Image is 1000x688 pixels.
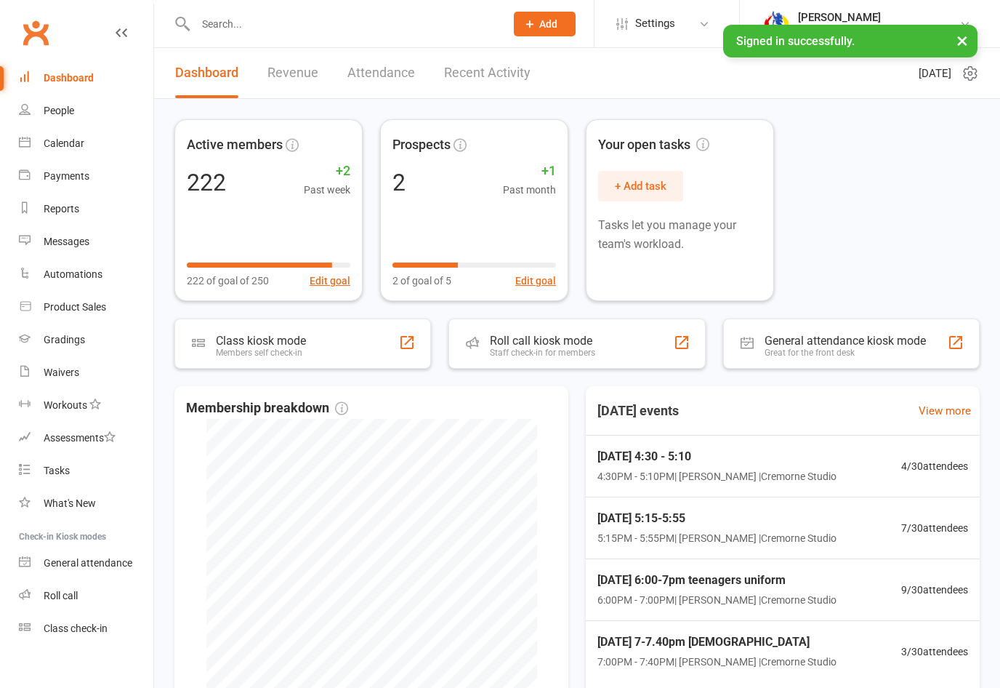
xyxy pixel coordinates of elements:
[392,135,451,156] span: Prospects
[44,170,89,182] div: Payments
[44,268,102,280] div: Automations
[310,273,350,289] button: Edit goal
[597,654,836,670] span: 7:00PM - 7:40PM | [PERSON_NAME] | Cremorne Studio
[44,623,108,634] div: Class check-in
[187,171,226,194] div: 222
[216,348,306,358] div: Members self check-in
[19,580,153,612] a: Roll call
[635,7,675,40] span: Settings
[901,582,968,598] span: 9 / 30 attendees
[19,324,153,356] a: Gradings
[44,105,74,116] div: People
[598,135,709,156] span: Your open tasks
[597,571,836,590] span: [DATE] 6:00-7pm teenagers uniform
[44,367,79,378] div: Waivers
[44,334,85,345] div: Gradings
[598,216,762,253] p: Tasks let you manage your team's workload.
[19,193,153,225] a: Reports
[919,65,951,82] span: [DATE]
[304,182,350,198] span: Past week
[19,612,153,645] a: Class kiosk mode
[44,590,78,601] div: Roll call
[736,34,855,48] span: Signed in successfully.
[19,547,153,580] a: General attendance kiosk mode
[44,301,106,313] div: Product Sales
[19,127,153,160] a: Calendar
[392,273,451,289] span: 2 of goal of 5
[765,348,926,358] div: Great for the front desk
[597,447,836,466] span: [DATE] 4:30 - 5:10
[597,530,836,546] span: 5:15PM - 5:55PM | [PERSON_NAME] | Cremorne Studio
[44,465,70,476] div: Tasks
[44,432,116,444] div: Assessments
[503,182,556,198] span: Past month
[304,161,350,182] span: +2
[19,258,153,291] a: Automations
[19,225,153,258] a: Messages
[19,389,153,422] a: Workouts
[515,273,556,289] button: Edit goal
[539,18,557,30] span: Add
[44,236,89,247] div: Messages
[17,15,54,51] a: Clubworx
[19,455,153,487] a: Tasks
[901,520,968,536] span: 7 / 30 attendees
[762,9,791,39] img: thumb_image1719552652.png
[586,398,690,424] h3: [DATE] events
[392,171,406,194] div: 2
[19,291,153,324] a: Product Sales
[19,95,153,127] a: People
[901,644,968,660] span: 3 / 30 attendees
[19,487,153,520] a: What's New
[514,12,576,36] button: Add
[597,592,836,608] span: 6:00PM - 7:00PM | [PERSON_NAME] | Cremorne Studio
[490,334,595,348] div: Roll call kiosk mode
[186,398,348,419] span: Membership breakdown
[191,14,495,34] input: Search...
[765,334,926,348] div: General attendance kiosk mode
[949,25,975,56] button: ×
[44,72,94,84] div: Dashboard
[44,557,132,569] div: General attendance
[597,509,836,528] span: [DATE] 5:15-5:55
[919,402,971,420] a: View more
[798,11,959,24] div: [PERSON_NAME]
[267,48,318,98] a: Revenue
[44,497,96,509] div: What's New
[444,48,531,98] a: Recent Activity
[44,203,79,215] div: Reports
[597,633,836,652] span: [DATE] 7-7.40pm [DEMOGRAPHIC_DATA]
[216,334,306,348] div: Class kiosk mode
[175,48,238,98] a: Dashboard
[798,24,959,37] div: North Shore Mixed Martial Arts Club
[44,137,84,149] div: Calendar
[598,171,683,201] button: + Add task
[187,273,269,289] span: 222 of goal of 250
[597,468,836,484] span: 4:30PM - 5:10PM | [PERSON_NAME] | Cremorne Studio
[19,356,153,389] a: Waivers
[490,348,595,358] div: Staff check-in for members
[19,62,153,95] a: Dashboard
[503,161,556,182] span: +1
[19,422,153,455] a: Assessments
[44,399,87,411] div: Workouts
[19,160,153,193] a: Payments
[347,48,415,98] a: Attendance
[901,458,968,474] span: 4 / 30 attendees
[187,135,283,156] span: Active members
